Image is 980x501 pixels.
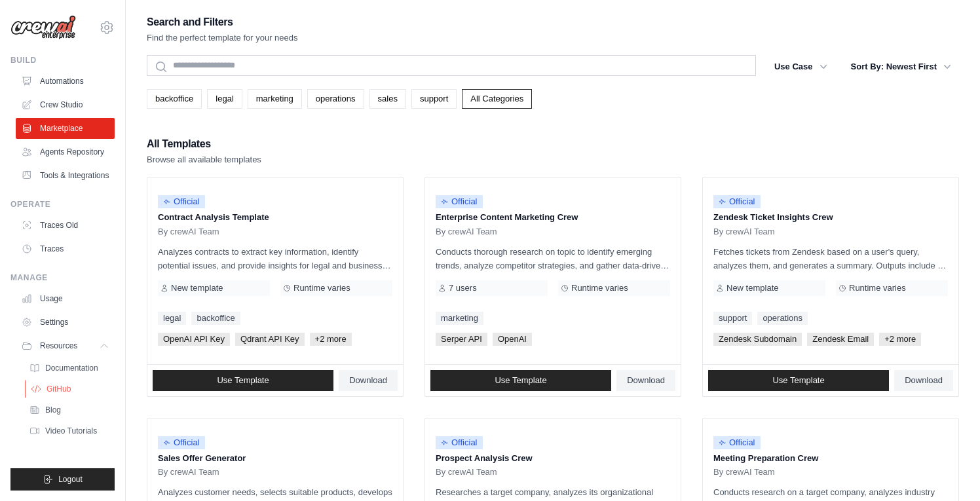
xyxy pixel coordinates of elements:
span: Video Tutorials [45,426,97,436]
a: All Categories [462,89,532,109]
p: Find the perfect template for your needs [147,31,298,45]
a: Use Template [430,370,611,391]
a: Video Tutorials [24,422,115,440]
span: New template [726,283,778,293]
a: Download [894,370,953,391]
p: Browse all available templates [147,153,261,166]
span: Runtime varies [293,283,350,293]
span: Zendesk Email [807,333,874,346]
span: Official [436,195,483,208]
a: Documentation [24,359,115,377]
a: support [713,312,752,325]
span: Official [158,195,205,208]
a: Traces [16,238,115,259]
span: 7 users [449,283,477,293]
a: Download [616,370,675,391]
a: operations [307,89,364,109]
h2: All Templates [147,135,261,153]
span: Download [349,375,387,386]
span: Official [158,436,205,449]
div: Manage [10,272,115,283]
p: Analyzes contracts to extract key information, identify potential issues, and provide insights fo... [158,245,392,272]
span: Use Template [772,375,824,386]
span: Official [713,195,761,208]
a: Tools & Integrations [16,165,115,186]
p: Prospect Analysis Crew [436,452,670,465]
span: Use Template [217,375,269,386]
a: GitHub [25,380,116,398]
a: marketing [248,89,302,109]
a: legal [207,89,242,109]
a: Crew Studio [16,94,115,115]
a: marketing [436,312,483,325]
a: Use Template [153,370,333,391]
span: By crewAI Team [713,467,775,477]
span: Download [627,375,665,386]
a: support [411,89,457,109]
a: Usage [16,288,115,309]
span: OpenAI [493,333,532,346]
span: GitHub [47,384,71,394]
a: legal [158,312,186,325]
button: Sort By: Newest First [843,55,959,79]
p: Zendesk Ticket Insights Crew [713,211,948,224]
a: sales [369,89,406,109]
span: Download [905,375,943,386]
span: By crewAI Team [158,467,219,477]
span: OpenAI API Key [158,333,230,346]
button: Use Case [766,55,835,79]
h2: Search and Filters [147,13,298,31]
a: backoffice [191,312,240,325]
span: Documentation [45,363,98,373]
a: Settings [16,312,115,333]
a: backoffice [147,89,202,109]
span: Runtime varies [849,283,906,293]
a: Automations [16,71,115,92]
div: Operate [10,199,115,210]
span: Official [713,436,761,449]
p: Meeting Preparation Crew [713,452,948,465]
span: Logout [58,474,83,485]
button: Resources [16,335,115,356]
a: Use Template [708,370,889,391]
span: Zendesk Subdomain [713,333,802,346]
span: Resources [40,341,77,351]
span: +2 more [310,333,352,346]
span: By crewAI Team [436,467,497,477]
a: Marketplace [16,118,115,139]
span: New template [171,283,223,293]
span: By crewAI Team [436,227,497,237]
span: By crewAI Team [713,227,775,237]
span: Qdrant API Key [235,333,305,346]
span: Use Template [495,375,546,386]
p: Sales Offer Generator [158,452,392,465]
p: Fetches tickets from Zendesk based on a user's query, analyzes them, and generates a summary. Out... [713,245,948,272]
span: Runtime varies [571,283,628,293]
a: Agents Repository [16,141,115,162]
a: Download [339,370,398,391]
a: Blog [24,401,115,419]
img: Logo [10,15,76,40]
span: By crewAI Team [158,227,219,237]
span: Blog [45,405,61,415]
div: Build [10,55,115,65]
p: Enterprise Content Marketing Crew [436,211,670,224]
p: Contract Analysis Template [158,211,392,224]
span: Official [436,436,483,449]
span: +2 more [879,333,921,346]
button: Logout [10,468,115,491]
a: operations [757,312,808,325]
p: Conducts thorough research on topic to identify emerging trends, analyze competitor strategies, a... [436,245,670,272]
span: Serper API [436,333,487,346]
a: Traces Old [16,215,115,236]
